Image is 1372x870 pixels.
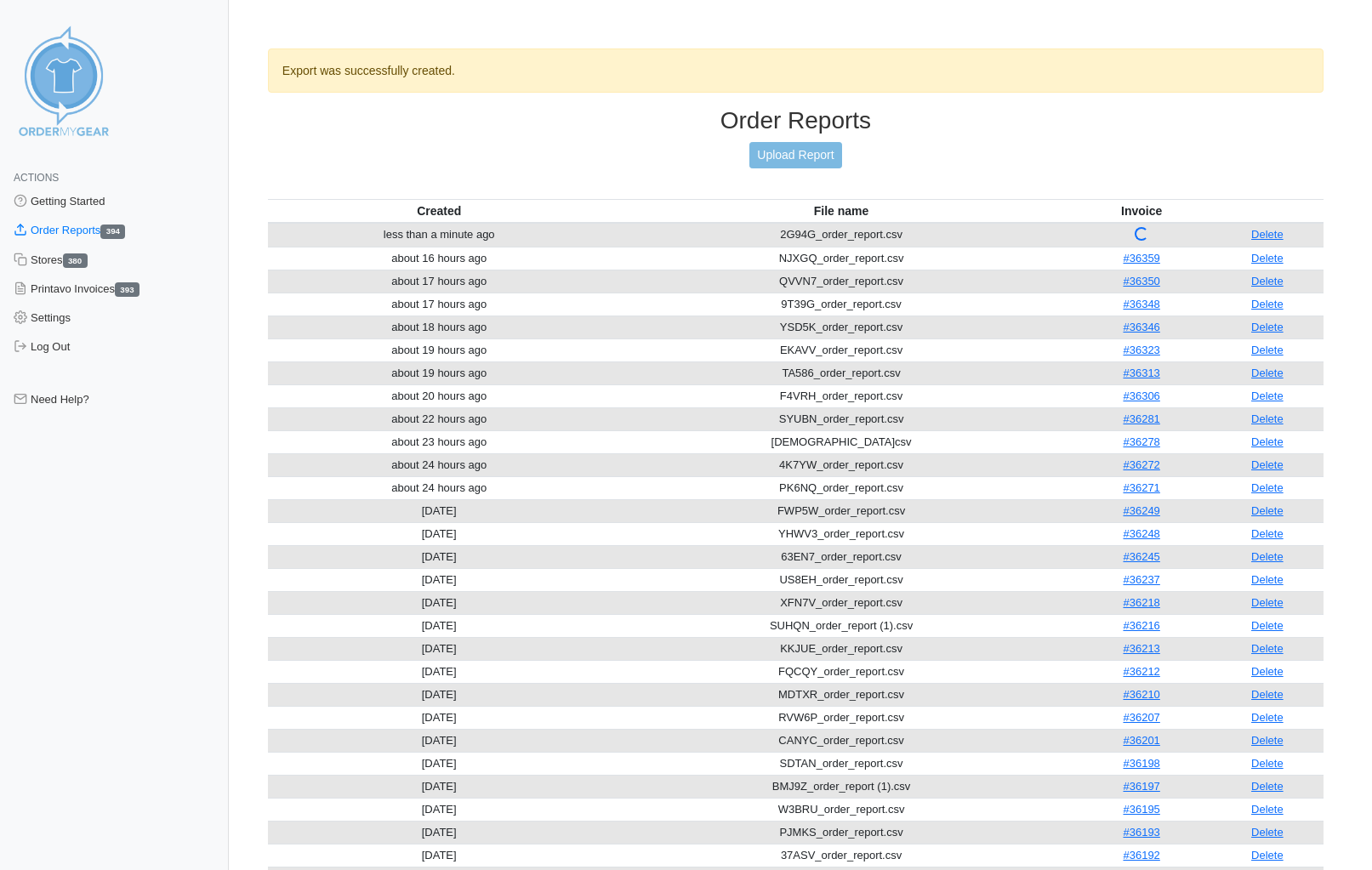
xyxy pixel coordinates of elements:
[1251,435,1284,448] a: Delete
[1123,481,1159,494] a: #36271
[611,223,1073,247] td: 2G94G_order_report.csv
[1251,481,1284,494] a: Delete
[268,614,611,637] td: [DATE]
[611,199,1073,223] th: File name
[1123,665,1159,678] a: #36212
[268,798,611,821] td: [DATE]
[268,316,611,338] td: about 18 hours ago
[1251,619,1284,632] a: Delete
[1251,711,1284,724] a: Delete
[115,282,139,297] span: 393
[268,338,611,361] td: about 19 hours ago
[268,775,611,798] td: [DATE]
[1123,849,1159,861] a: #36192
[1123,252,1159,264] a: #36359
[268,683,611,706] td: [DATE]
[268,106,1324,135] h3: Order Reports
[611,522,1073,545] td: YHWV3_order_report.csv
[1123,780,1159,793] a: #36197
[1251,665,1284,678] a: Delete
[611,361,1073,384] td: TA586_order_report.csv
[268,568,611,591] td: [DATE]
[1251,504,1284,517] a: Delete
[611,798,1073,821] td: W3BRU_order_report.csv
[1123,344,1159,356] a: #36323
[1123,367,1159,379] a: #36313
[268,453,611,476] td: about 24 hours ago
[611,476,1073,499] td: PK6NQ_order_report.csv
[611,270,1073,293] td: QVVN7_order_report.csv
[1251,780,1284,793] a: Delete
[1251,252,1284,264] a: Delete
[611,752,1073,775] td: SDTAN_order_report.csv
[611,683,1073,706] td: MDTXR_order_report.csv
[1251,275,1284,287] a: Delete
[268,199,611,223] th: Created
[611,407,1073,430] td: SYUBN_order_report.csv
[63,253,88,268] span: 380
[1123,803,1159,816] a: #36195
[749,142,841,168] a: Upload Report
[268,407,611,430] td: about 22 hours ago
[611,614,1073,637] td: SUHQN_order_report (1).csv
[1251,596,1284,609] a: Delete
[1123,596,1159,609] a: #36218
[268,223,611,247] td: less than a minute ago
[611,430,1073,453] td: [DEMOGRAPHIC_DATA]csv
[1251,412,1284,425] a: Delete
[611,660,1073,683] td: FQCQY_order_report.csv
[268,844,611,867] td: [DATE]
[1251,527,1284,540] a: Delete
[268,637,611,660] td: [DATE]
[611,545,1073,568] td: 63EN7_order_report.csv
[1123,642,1159,655] a: #36213
[268,270,611,293] td: about 17 hours ago
[268,821,611,844] td: [DATE]
[611,316,1073,338] td: YSD5K_order_report.csv
[268,499,611,522] td: [DATE]
[1123,275,1159,287] a: #36350
[611,568,1073,591] td: US8EH_order_report.csv
[611,775,1073,798] td: BMJ9Z_order_report (1).csv
[611,453,1073,476] td: 4K7YW_order_report.csv
[611,821,1073,844] td: PJMKS_order_report.csv
[611,844,1073,867] td: 37ASV_order_report.csv
[14,172,59,184] span: Actions
[1251,228,1284,241] a: Delete
[268,706,611,729] td: [DATE]
[611,729,1073,752] td: CANYC_order_report.csv
[268,361,611,384] td: about 19 hours ago
[1251,367,1284,379] a: Delete
[1251,803,1284,816] a: Delete
[611,591,1073,614] td: XFN7V_order_report.csv
[1251,458,1284,471] a: Delete
[1251,298,1284,310] a: Delete
[611,293,1073,316] td: 9T39G_order_report.csv
[1123,573,1159,586] a: #36237
[611,384,1073,407] td: F4VRH_order_report.csv
[1251,757,1284,770] a: Delete
[1251,550,1284,563] a: Delete
[1123,458,1159,471] a: #36272
[1123,321,1159,333] a: #36346
[1073,199,1211,223] th: Invoice
[1251,344,1284,356] a: Delete
[1251,826,1284,839] a: Delete
[1123,390,1159,402] a: #36306
[1251,688,1284,701] a: Delete
[1123,711,1159,724] a: #36207
[268,430,611,453] td: about 23 hours ago
[268,545,611,568] td: [DATE]
[1123,435,1159,448] a: #36278
[268,384,611,407] td: about 20 hours ago
[268,476,611,499] td: about 24 hours ago
[1123,688,1159,701] a: #36210
[1251,642,1284,655] a: Delete
[611,637,1073,660] td: KKJUE_order_report.csv
[268,247,611,270] td: about 16 hours ago
[611,706,1073,729] td: RVW6P_order_report.csv
[1123,757,1159,770] a: #36198
[1251,734,1284,747] a: Delete
[1251,321,1284,333] a: Delete
[1251,390,1284,402] a: Delete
